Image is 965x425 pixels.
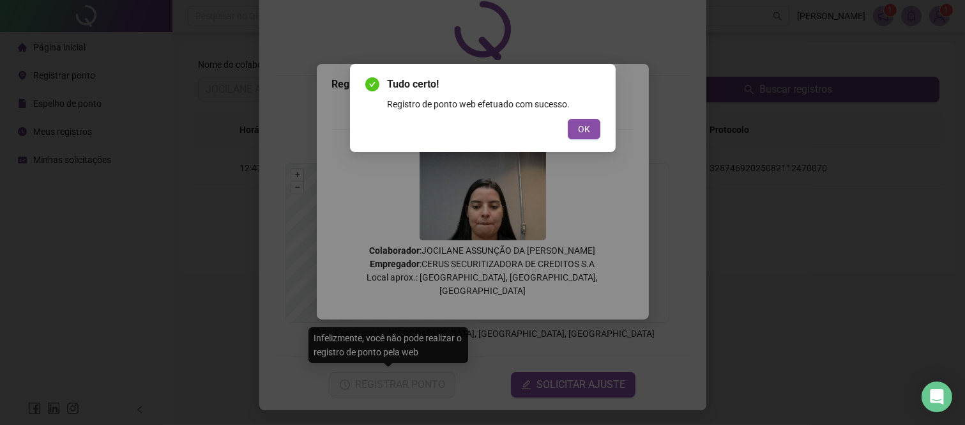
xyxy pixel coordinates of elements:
span: Tudo certo! [387,77,600,92]
div: Open Intercom Messenger [922,382,952,412]
div: Registro de ponto web efetuado com sucesso. [387,97,600,111]
button: OK [568,119,600,139]
span: OK [578,122,590,136]
span: check-circle [365,77,379,91]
